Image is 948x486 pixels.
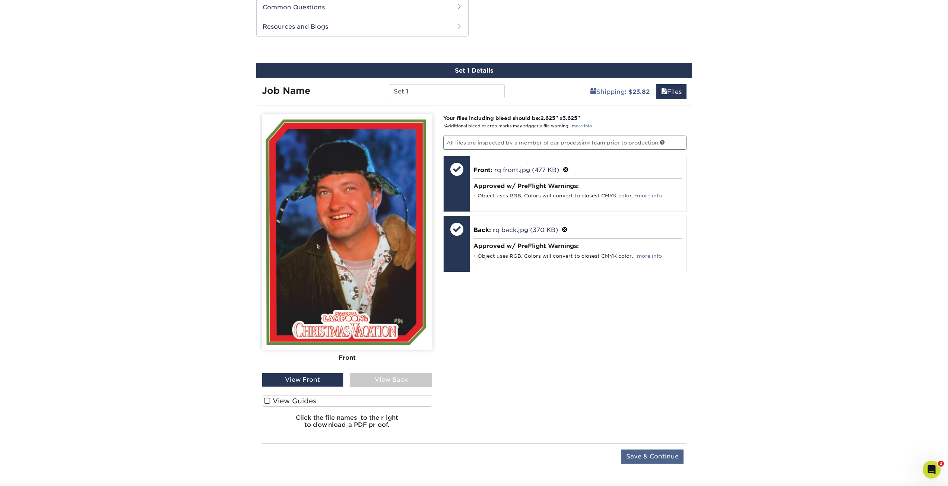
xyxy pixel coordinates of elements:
[473,193,682,199] li: Object uses RGB. Colors will convert to closest CMYK color. -
[262,350,432,366] div: Front
[473,253,682,259] li: Object uses RGB. Colors will convert to closest CMYK color. -
[661,88,667,95] span: files
[938,461,944,467] span: 2
[262,85,310,96] strong: Job Name
[923,461,941,479] iframe: Intercom live chat
[262,395,432,407] label: View Guides
[262,414,432,434] h6: Click the file names to the right to download a PDF proof.
[473,182,682,190] h4: Approved w/ PreFlight Warnings:
[443,124,592,128] small: *Additional bleed or crop marks may trigger a file warning –
[562,115,577,121] span: 3.625
[256,63,692,78] div: Set 1 Details
[494,166,559,174] a: rq front.jpg (477 KB)
[572,124,592,128] a: more info
[473,226,491,234] span: Back:
[473,166,492,174] span: Front:
[350,373,432,387] div: View Back
[637,253,662,259] a: more info
[656,84,687,99] a: Files
[625,88,650,95] b: : $23.82
[637,193,662,198] a: more info
[262,373,344,387] div: View Front
[540,115,555,121] span: 2.625
[621,450,684,464] input: Save & Continue
[389,84,505,98] input: Enter a job name
[493,226,558,234] a: rq back.jpg (370 KB)
[473,242,682,250] h4: Approved w/ PreFlight Warnings:
[443,136,687,150] p: All files are inspected by a member of our processing team prior to production.
[586,84,654,99] a: Shipping: $23.82
[590,88,596,95] span: shipping
[443,115,580,121] strong: Your files including bleed should be: " x "
[257,17,468,36] h2: Resources and Blogs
